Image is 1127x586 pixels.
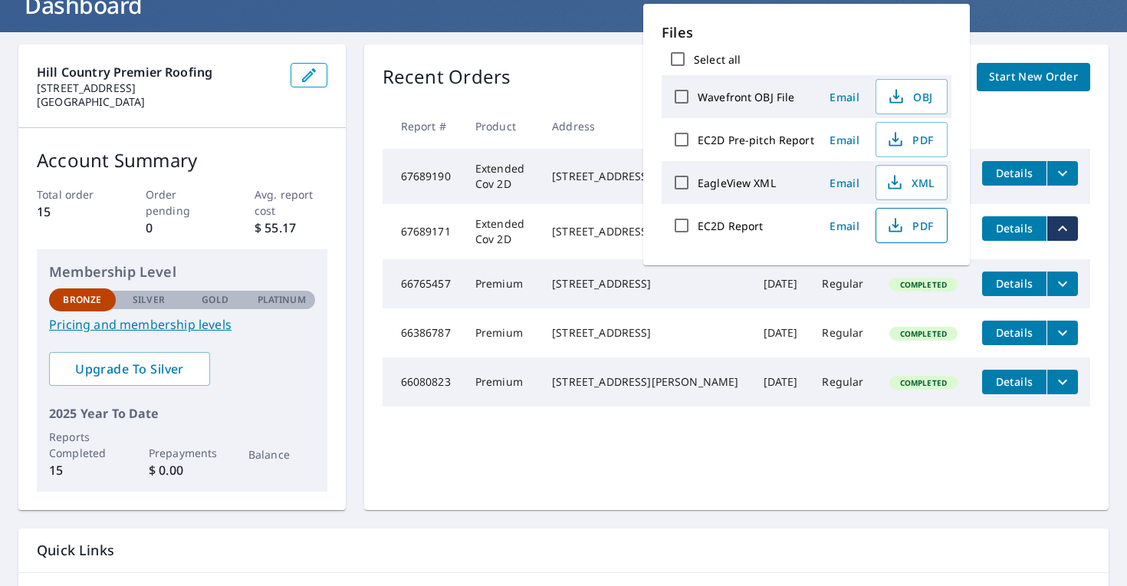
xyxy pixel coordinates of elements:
[876,165,948,200] button: XML
[977,63,1090,91] a: Start New Order
[37,202,110,221] p: 15
[202,293,228,307] p: Gold
[63,293,101,307] p: Bronze
[248,446,315,463] p: Balance
[982,370,1046,394] button: detailsBtn-66080823
[751,308,810,357] td: [DATE]
[149,445,215,461] p: Prepayments
[37,95,278,109] p: [GEOGRAPHIC_DATA]
[149,461,215,479] p: $ 0.00
[751,357,810,407] td: [DATE]
[552,325,738,341] div: [STREET_ADDRESS]
[876,79,948,114] button: OBJ
[820,171,869,195] button: Email
[826,176,863,190] span: Email
[810,308,876,357] td: Regular
[982,272,1046,296] button: detailsBtn-66765457
[258,293,306,307] p: Platinum
[1046,321,1078,345] button: filesDropdownBtn-66386787
[37,81,278,95] p: [STREET_ADDRESS]
[826,219,863,233] span: Email
[552,276,738,291] div: [STREET_ADDRESS]
[37,541,1090,560] p: Quick Links
[383,104,463,149] th: Report #
[991,325,1037,340] span: Details
[49,352,210,386] a: Upgrade To Silver
[810,357,876,407] td: Regular
[1046,370,1078,394] button: filesDropdownBtn-66080823
[463,204,540,259] td: Extended Cov 2D
[876,208,948,243] button: PDF
[820,128,869,152] button: Email
[991,374,1037,389] span: Details
[826,133,863,147] span: Email
[463,308,540,357] td: Premium
[876,122,948,157] button: PDF
[982,161,1046,186] button: detailsBtn-67689190
[991,221,1037,235] span: Details
[552,374,738,390] div: [STREET_ADDRESS][PERSON_NAME]
[810,259,876,308] td: Regular
[891,377,956,388] span: Completed
[37,146,327,174] p: Account Summary
[146,186,219,219] p: Order pending
[37,63,278,81] p: Hill Country Premier Roofing
[463,259,540,308] td: Premium
[383,149,463,204] td: 67689190
[383,204,463,259] td: 67689171
[751,259,810,308] td: [DATE]
[146,219,219,237] p: 0
[133,293,165,307] p: Silver
[982,321,1046,345] button: detailsBtn-66386787
[982,216,1046,241] button: detailsBtn-67689171
[698,90,794,104] label: Wavefront OBJ File
[255,219,327,237] p: $ 55.17
[463,357,540,407] td: Premium
[61,360,198,377] span: Upgrade To Silver
[991,166,1037,180] span: Details
[540,104,751,149] th: Address
[891,328,956,339] span: Completed
[694,52,741,67] label: Select all
[1046,161,1078,186] button: filesDropdownBtn-67689190
[49,262,315,282] p: Membership Level
[463,149,540,204] td: Extended Cov 2D
[463,104,540,149] th: Product
[49,429,116,461] p: Reports Completed
[891,279,956,290] span: Completed
[698,219,763,233] label: EC2D Report
[49,404,315,423] p: 2025 Year To Date
[820,85,869,109] button: Email
[383,63,511,91] p: Recent Orders
[255,186,327,219] p: Avg. report cost
[383,357,463,407] td: 66080823
[886,216,935,235] span: PDF
[383,308,463,357] td: 66386787
[37,186,110,202] p: Total order
[820,214,869,238] button: Email
[886,130,935,149] span: PDF
[698,133,814,147] label: EC2D Pre-pitch Report
[826,90,863,104] span: Email
[49,315,315,334] a: Pricing and membership levels
[698,176,776,190] label: EagleView XML
[886,173,935,192] span: XML
[1046,272,1078,296] button: filesDropdownBtn-66765457
[886,87,935,106] span: OBJ
[991,276,1037,291] span: Details
[552,224,738,239] div: [STREET_ADDRESS]
[989,67,1078,87] span: Start New Order
[552,169,738,184] div: [STREET_ADDRESS]
[49,461,116,479] p: 15
[1046,216,1078,241] button: filesDropdownBtn-67689171
[383,259,463,308] td: 66765457
[662,22,951,43] p: Files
